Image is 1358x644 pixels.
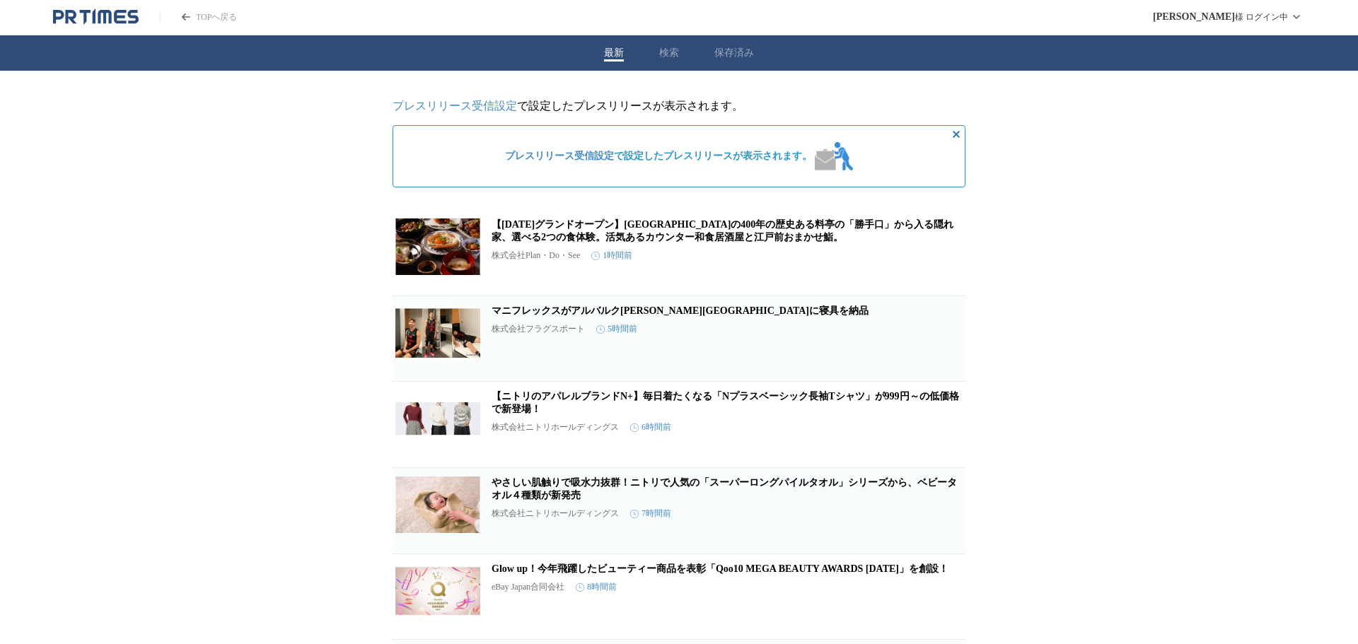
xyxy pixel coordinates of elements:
[630,421,671,433] time: 6時間前
[492,219,953,242] a: 【[DATE]グランドオープン】[GEOGRAPHIC_DATA]の400年の歴史ある料亭の「勝手口」から入る隠れ家、選べる2つの食体験。活気あるカウンター和食居酒屋と江戸前おまかせ鮨。
[492,250,580,262] p: 株式会社Plan・Do・See
[505,151,614,161] a: プレスリリース受信設定
[395,563,480,619] img: Glow up！今年飛躍したビューティー商品を表彰「Qoo10 MEGA BEAUTY AWARDS 2025」を創設！
[714,47,754,59] button: 保存済み
[1153,11,1235,23] span: [PERSON_NAME]
[492,563,948,574] a: Glow up！今年飛躍したビューティー商品を表彰「Qoo10 MEGA BEAUTY AWARDS [DATE]」を創設！
[395,305,480,361] img: マニフレックスがアルバルク東京新ホームアリーナに寝具を納品
[492,581,564,593] p: eBay Japan合同会社
[591,250,632,262] time: 1時間前
[604,47,624,59] button: 最新
[395,476,480,533] img: やさしい肌触りで吸水力抜群！ニトリで人気の「スーパーロングパイルタオル」シリーズから、ベビータオル４種類が新発売
[53,8,139,25] a: PR TIMESのトップページはこちら
[492,508,619,520] p: 株式会社ニトリホールディングス
[492,323,585,335] p: 株式会社フラグスポート
[492,477,957,500] a: やさしい肌触りで吸水力抜群！ニトリで人気の「スーパーロングパイルタオル」シリーズから、ベビータオル４種類が新発売
[393,100,517,112] a: プレスリリース受信設定
[630,508,671,520] time: 7時間前
[160,11,237,23] a: PR TIMESのトップページはこちら
[395,390,480,447] img: 【ニトリのアパレルブランドN+】毎日着たくなる「Nプラスベーシック長袖Tシャツ」が999円～の低価格で新登場！
[492,305,869,316] a: マニフレックスがアルバルク[PERSON_NAME][GEOGRAPHIC_DATA]に寝具を納品
[492,391,959,414] a: 【ニトリのアパレルブランドN+】毎日着たくなる「Nプラスベーシック長袖Tシャツ」が999円～の低価格で新登場！
[596,323,637,335] time: 5時間前
[576,581,617,593] time: 8時間前
[659,47,679,59] button: 検索
[395,218,480,275] img: 【9月16日(火)グランドオープン】名古屋市の400年の歴史ある料亭の「勝手口」から入る隠れ家、選べる2つの食体験。活気あるカウンター和食居酒屋と江戸前おまかせ鮨。
[505,150,812,163] span: で設定したプレスリリースが表示されます。
[393,99,965,114] p: で設定したプレスリリースが表示されます。
[948,126,965,143] button: 非表示にする
[492,421,619,433] p: 株式会社ニトリホールディングス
